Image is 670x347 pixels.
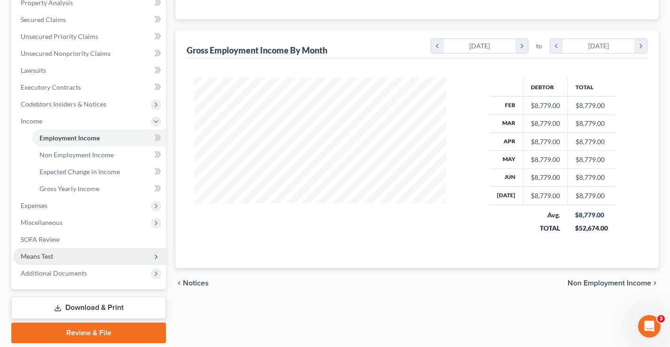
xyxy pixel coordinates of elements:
[489,115,523,132] th: Mar
[568,115,615,132] td: $8,779.00
[568,97,615,115] td: $8,779.00
[563,39,635,53] div: [DATE]
[32,180,166,197] a: Gross Yearly Income
[187,45,327,56] div: Gross Employment Income By Month
[638,315,661,338] iframe: Intercom live chat
[489,97,523,115] th: Feb
[531,173,560,182] div: $8,779.00
[39,134,100,142] span: Employment Income
[11,323,166,343] a: Review & File
[531,119,560,128] div: $8,779.00
[175,279,183,287] i: chevron_left
[21,100,106,108] span: Codebtors Insiders & Notices
[568,77,615,96] th: Total
[530,224,560,233] div: TOTAL
[651,279,659,287] i: chevron_right
[550,39,563,53] i: chevron_left
[13,45,166,62] a: Unsecured Nonpriority Claims
[21,269,87,277] span: Additional Documents
[21,218,63,226] span: Miscellaneous
[523,77,568,96] th: Debtor
[32,130,166,147] a: Employment Income
[568,279,659,287] button: Non Employment Income chevron_right
[21,201,47,209] span: Expenses
[21,83,81,91] span: Executory Contracts
[13,28,166,45] a: Unsecured Priority Claims
[489,169,523,186] th: Jun
[568,151,615,169] td: $8,779.00
[32,163,166,180] a: Expected Change in Income
[568,279,651,287] span: Non Employment Income
[568,132,615,150] td: $8,779.00
[21,15,66,23] span: Secured Claims
[489,151,523,169] th: May
[32,147,166,163] a: Non Employment Income
[531,155,560,164] div: $8,779.00
[39,151,114,159] span: Non Employment Income
[575,210,608,220] div: $8,779.00
[13,11,166,28] a: Secured Claims
[21,32,98,40] span: Unsecured Priority Claims
[11,297,166,319] a: Download & Print
[21,66,46,74] span: Lawsuits
[568,187,615,205] td: $8,779.00
[531,101,560,110] div: $8,779.00
[21,49,110,57] span: Unsecured Nonpriority Claims
[531,137,560,147] div: $8,779.00
[489,132,523,150] th: Apr
[13,62,166,79] a: Lawsuits
[21,117,42,125] span: Income
[21,252,53,260] span: Means Test
[39,185,99,193] span: Gross Yearly Income
[568,169,615,186] td: $8,779.00
[515,39,528,53] i: chevron_right
[13,231,166,248] a: SOFA Review
[431,39,444,53] i: chevron_left
[21,235,60,243] span: SOFA Review
[444,39,516,53] div: [DATE]
[530,210,560,220] div: Avg.
[531,191,560,200] div: $8,779.00
[39,168,120,176] span: Expected Change in Income
[536,41,542,51] span: to
[634,39,647,53] i: chevron_right
[183,279,209,287] span: Notices
[175,279,209,287] button: chevron_left Notices
[489,187,523,205] th: [DATE]
[575,224,608,233] div: $52,674.00
[13,79,166,96] a: Executory Contracts
[657,315,665,323] span: 3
